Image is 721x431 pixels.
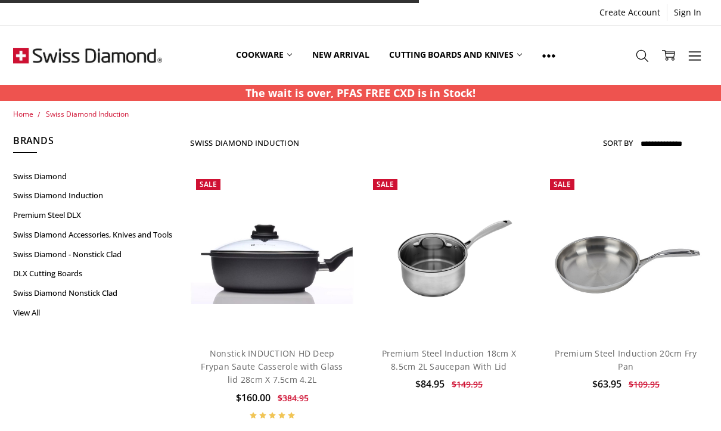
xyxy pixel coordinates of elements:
[555,348,697,372] a: Premium Steel Induction 20cm Fry Pan
[544,201,708,310] img: Premium Steel Induction 20cm Fry Pan
[367,201,531,310] img: Premium Steel Induction 18cm X 8.5cm 2L Saucepan With Lid
[190,173,354,337] a: Nonstick INDUCTION HD Deep Frypan Saute Casserole with Glass lid 28cm X 7.5cm 4.2L
[13,167,177,186] a: Swiss Diamond
[46,109,129,119] a: Swiss Diamond Induction
[415,377,445,391] span: $84.95
[532,29,565,82] a: Show All
[13,303,177,323] a: View All
[367,173,531,337] a: Premium Steel Induction 18cm X 8.5cm 2L Saucepan With Lid
[13,205,177,225] a: Premium Steel DLX
[13,225,177,245] a: Swiss Diamond Accessories, Knives and Tools
[603,133,633,152] label: Sort By
[13,133,177,154] h5: Brands
[13,26,162,85] img: Free Shipping On Every Order
[13,109,33,119] a: Home
[201,348,343,386] a: Nonstick INDUCTION HD Deep Frypan Saute Casserole with Glass lid 28cm X 7.5cm 4.2L
[236,391,271,404] span: $160.00
[245,85,476,101] p: The wait is over, PFAS FREE CXD is in Stock!
[544,173,708,337] a: Premium Steel Induction 20cm Fry Pan
[13,283,177,303] a: Swiss Diamond Nonstick Clad
[592,377,621,391] span: $63.95
[190,138,299,148] h1: Swiss Diamond Induction
[667,4,708,21] a: Sign In
[452,379,483,390] span: $149.95
[13,264,177,283] a: DLX Cutting Boards
[190,206,354,304] img: Nonstick INDUCTION HD Deep Frypan Saute Casserole with Glass lid 28cm X 7.5cm 4.2L
[382,348,517,372] a: Premium Steel Induction 18cm X 8.5cm 2L Saucepan With Lid
[200,179,217,189] span: Sale
[226,29,302,82] a: Cookware
[302,29,379,82] a: New arrival
[377,179,394,189] span: Sale
[554,179,571,189] span: Sale
[13,245,177,264] a: Swiss Diamond - Nonstick Clad
[379,29,532,82] a: Cutting boards and knives
[13,186,177,205] a: Swiss Diamond Induction
[278,392,309,404] span: $384.95
[593,4,667,21] a: Create Account
[629,379,660,390] span: $109.95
